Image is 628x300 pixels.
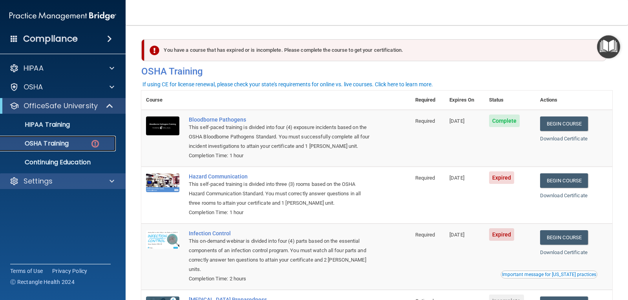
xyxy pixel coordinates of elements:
a: Infection Control [189,230,371,236]
span: Complete [489,115,520,127]
a: Download Certificate [540,193,588,198]
div: Completion Time: 1 hour [189,208,371,217]
p: OfficeSafe University [24,101,98,111]
a: Terms of Use [10,267,43,275]
img: PMB logo [9,8,116,24]
a: HIPAA [9,64,114,73]
button: If using CE for license renewal, please check your state's requirements for online vs. live cours... [141,80,434,88]
p: OSHA [24,82,43,92]
a: Bloodborne Pathogens [189,116,371,123]
h4: Compliance [23,33,78,44]
span: Ⓒ Rectangle Health 2024 [10,278,75,286]
h4: OSHA Training [141,66,612,77]
th: Status [484,91,535,110]
a: OfficeSafe University [9,101,114,111]
a: Begin Course [540,230,588,245]
div: You have a course that has expired or is incomplete. Please complete the course to get your certi... [144,39,606,61]
a: Settings [9,176,114,186]
p: OSHA Training [5,140,69,147]
span: Expired [489,228,515,241]
th: Expires On [445,91,484,110]
div: If using CE for license renewal, please check your state's requirements for online vs. live cours... [142,82,433,87]
div: Completion Time: 1 hour [189,151,371,160]
div: This on-demand webinar is divided into four (4) parts based on the essential components of an inf... [189,236,371,274]
div: This self-paced training is divided into three (3) rooms based on the OSHA Hazard Communication S... [189,180,371,208]
a: Download Certificate [540,249,588,255]
p: HIPAA [24,64,44,73]
th: Course [141,91,184,110]
span: Required [415,232,435,238]
span: Required [415,175,435,181]
span: Required [415,118,435,124]
p: Settings [24,176,53,186]
p: HIPAA Training [5,121,70,129]
a: OSHA [9,82,114,92]
a: Begin Course [540,116,588,131]
span: [DATE] [449,232,464,238]
button: Read this if you are a dental practitioner in the state of CA [501,271,597,278]
a: Hazard Communication [189,173,371,180]
div: Completion Time: 2 hours [189,274,371,284]
a: Privacy Policy [52,267,88,275]
span: [DATE] [449,118,464,124]
div: This self-paced training is divided into four (4) exposure incidents based on the OSHA Bloodborne... [189,123,371,151]
div: Important message for [US_STATE] practices [502,272,596,277]
th: Actions [535,91,612,110]
img: exclamation-circle-solid-danger.72ef9ffc.png [150,45,159,55]
a: Begin Course [540,173,588,188]
img: danger-circle.6113f641.png [90,139,100,149]
button: Open Resource Center [597,35,620,58]
span: [DATE] [449,175,464,181]
th: Required [411,91,445,110]
p: Continuing Education [5,158,112,166]
a: Download Certificate [540,136,588,142]
span: Expired [489,171,515,184]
